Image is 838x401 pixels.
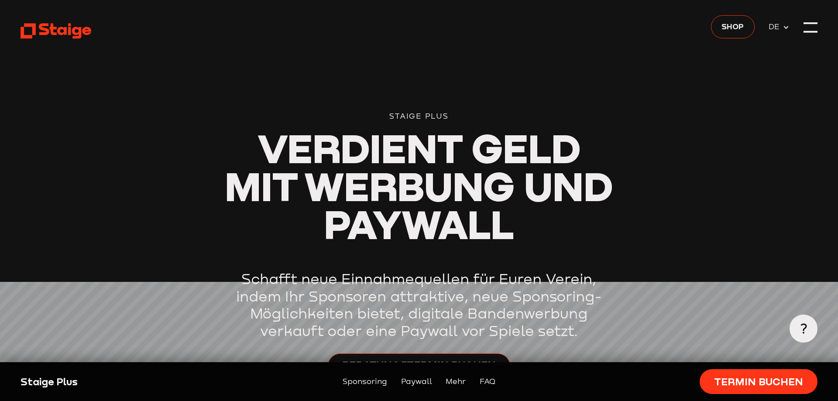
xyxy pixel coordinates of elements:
a: Shop [711,15,755,38]
span: Shop [721,21,744,33]
a: FAQ [480,376,495,388]
span: Verdient Geld mit Werbung und Paywall [225,124,613,248]
a: Beratungstermin buchen [328,353,510,378]
span: DE [769,21,783,33]
a: Sponsoring [343,376,387,388]
p: Schafft neue Einnahmequellen für Euren Verein, indem Ihr Sponsoren attraktive, neue Sponsoring-Mö... [223,271,616,339]
a: Mehr [446,376,466,388]
div: Staige Plus [21,375,212,389]
span: Beratungstermin buchen [342,358,496,372]
a: Paywall [401,376,432,388]
div: Staige Plus [223,110,616,123]
a: Termin buchen [700,369,817,394]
